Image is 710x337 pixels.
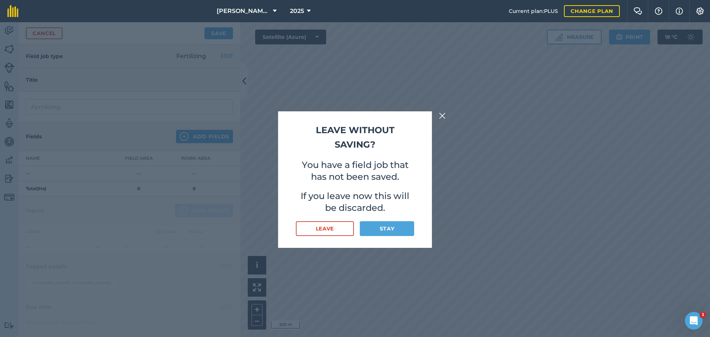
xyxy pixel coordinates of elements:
iframe: Intercom live chat [685,312,703,330]
span: 1 [700,312,706,318]
button: Stay [360,221,414,236]
span: Current plan : PLUS [509,7,558,15]
button: Leave [296,221,354,236]
img: fieldmargin Logo [7,5,18,17]
p: If you leave now this will be discarded. [296,190,414,214]
span: [PERSON_NAME] Contracting [217,7,270,16]
span: 2025 [290,7,304,16]
h2: Leave without saving? [296,123,414,152]
img: Two speech bubbles overlapping with the left bubble in the forefront [633,7,642,15]
img: svg+xml;base64,PHN2ZyB4bWxucz0iaHR0cDovL3d3dy53My5vcmcvMjAwMC9zdmciIHdpZHRoPSIxNyIgaGVpZ2h0PSIxNy... [676,7,683,16]
a: Change plan [564,5,620,17]
img: A question mark icon [654,7,663,15]
img: svg+xml;base64,PHN2ZyB4bWxucz0iaHR0cDovL3d3dy53My5vcmcvMjAwMC9zdmciIHdpZHRoPSIyMiIgaGVpZ2h0PSIzMC... [439,111,446,120]
img: A cog icon [696,7,704,15]
p: You have a field job that has not been saved. [296,159,414,183]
